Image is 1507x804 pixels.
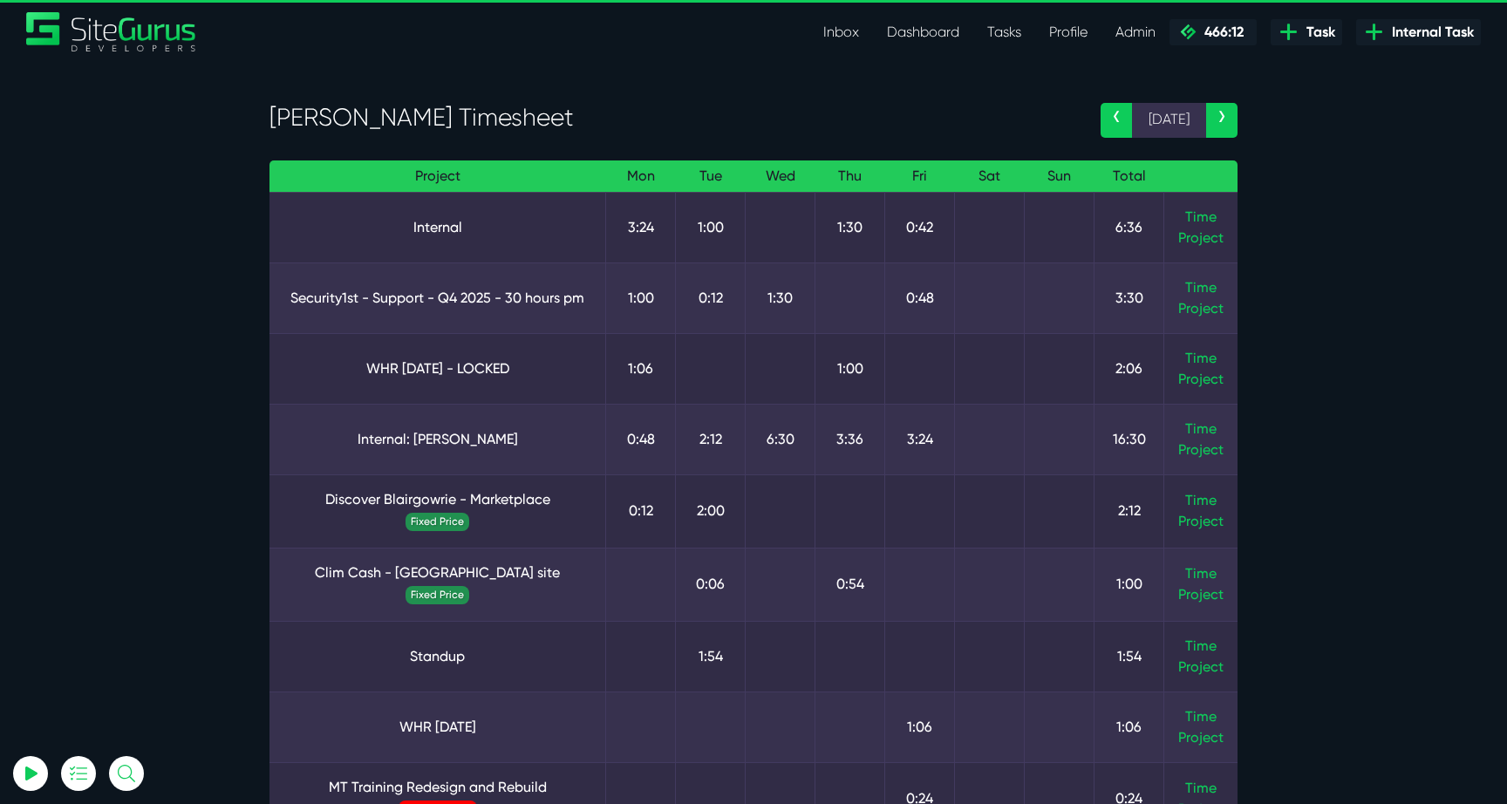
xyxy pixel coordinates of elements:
a: › [1206,103,1238,138]
a: 466:12 [1169,19,1257,45]
a: Dashboard [873,15,973,50]
a: Project [1178,657,1224,678]
a: Time [1185,350,1217,366]
a: Clim Cash - [GEOGRAPHIC_DATA] site [283,562,591,583]
a: Time [1185,279,1217,296]
th: Sun [1025,160,1094,193]
a: Inbox [809,15,873,50]
a: SiteGurus [26,12,197,51]
td: 3:24 [885,404,955,474]
td: 0:12 [606,474,676,548]
span: Internal Task [1385,22,1474,43]
a: Time [1185,708,1217,725]
a: ‹ [1101,103,1132,138]
td: 0:12 [676,262,746,333]
td: 1:06 [885,692,955,762]
td: 0:06 [676,548,746,621]
td: 1:00 [676,192,746,262]
a: WHR [DATE] [283,717,591,738]
td: 1:30 [746,262,815,333]
td: 0:48 [885,262,955,333]
td: 1:06 [1094,692,1164,762]
td: 0:48 [606,404,676,474]
img: Sitegurus Logo [26,12,197,51]
td: 1:54 [676,621,746,692]
th: Fri [885,160,955,193]
a: Project [1178,727,1224,748]
a: Time [1185,780,1217,796]
th: Sat [955,160,1025,193]
td: 3:36 [815,404,885,474]
a: Time [1185,208,1217,225]
th: Wed [746,160,815,193]
a: Discover Blairgowrie - Marketplace [283,489,591,510]
th: Tue [676,160,746,193]
td: 1:06 [606,333,676,404]
a: Time [1185,637,1217,654]
td: 1:00 [1094,548,1164,621]
a: Standup [283,646,591,667]
th: Total [1094,160,1164,193]
a: MT Training Redesign and Rebuild [283,777,591,798]
td: 1:00 [815,333,885,404]
td: 2:00 [676,474,746,548]
td: 6:30 [746,404,815,474]
a: Admin [1101,15,1169,50]
td: 0:54 [815,548,885,621]
td: 1:54 [1094,621,1164,692]
td: 3:24 [606,192,676,262]
a: Internal: [PERSON_NAME] [283,429,591,450]
span: 466:12 [1197,24,1244,40]
td: 2:06 [1094,333,1164,404]
td: 1:00 [606,262,676,333]
td: 16:30 [1094,404,1164,474]
th: Mon [606,160,676,193]
a: Project [1178,584,1224,605]
a: Time [1185,420,1217,437]
td: 2:12 [1094,474,1164,548]
span: Task [1299,22,1335,43]
th: Thu [815,160,885,193]
a: WHR [DATE] - LOCKED [283,358,591,379]
a: Internal [283,217,591,238]
a: Task [1271,19,1342,45]
span: [DATE] [1132,103,1206,138]
a: Internal Task [1356,19,1481,45]
td: 2:12 [676,404,746,474]
a: Tasks [973,15,1035,50]
a: Project [1178,439,1224,460]
td: 1:30 [815,192,885,262]
td: 3:30 [1094,262,1164,333]
a: Time [1185,492,1217,508]
a: Time [1185,565,1217,582]
a: Project [1178,228,1224,249]
td: 0:42 [885,192,955,262]
th: Project [269,160,606,193]
a: Project [1178,369,1224,390]
td: 6:36 [1094,192,1164,262]
a: Profile [1035,15,1101,50]
a: Project [1178,511,1224,532]
h3: [PERSON_NAME] Timesheet [269,103,1074,133]
span: Fixed Price [406,513,469,531]
a: Security1st - Support - Q4 2025 - 30 hours pm [283,288,591,309]
a: Project [1178,298,1224,319]
span: Fixed Price [406,586,469,604]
